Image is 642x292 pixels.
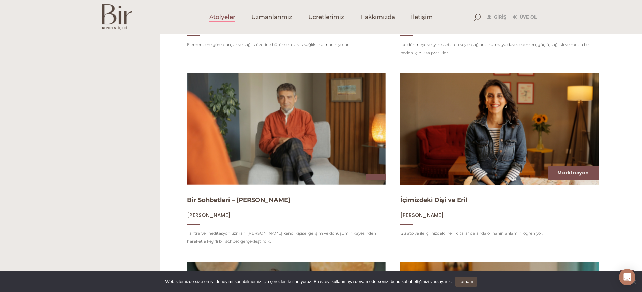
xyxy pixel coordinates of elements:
span: Web sitemizde size en iyi deneyimi sunabilmemiz için çerezleri kullanıyoruz. Bu siteyi kullanmaya... [165,278,452,285]
span: Hakkımızda [360,13,395,21]
span: İletişim [411,13,433,21]
span: Atölyeler [209,13,235,21]
a: Üye Ol [513,13,537,21]
div: Open Intercom Messenger [619,269,635,285]
a: [PERSON_NAME] [400,212,444,218]
p: Bu atölye ile içimizdeki her iki taraf da anda olmanın anlamını öğreniyor. [400,229,599,237]
a: Bir Sohbetleri – [PERSON_NAME] [187,196,291,204]
span: Ücretlerimiz [308,13,344,21]
a: Tamam [455,277,477,287]
p: Elementlere göre burçlar ve sağlık üzerine bütünsel olarak sağlıklı kalmanın yolları. [187,41,386,49]
a: Meditasyon [557,169,589,176]
p: Tantra ve meditasyon uzmanı [PERSON_NAME] kendi kişisel gelişim ve dönüşüm hikayesinden hareketle... [187,229,386,246]
span: [PERSON_NAME] [187,212,231,219]
span: Uzmanlarımız [251,13,292,21]
a: [PERSON_NAME] [187,212,231,218]
span: [PERSON_NAME] [400,212,444,219]
a: Giriş [487,13,506,21]
a: İçimizdeki Dişi ve Eril [400,196,467,204]
p: İçe dönmeye ve iyi hissettiren şeyle bağlantı kurmaya davet ederken, güçlü, sağlıklı ve mutlu bir... [400,41,599,57]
